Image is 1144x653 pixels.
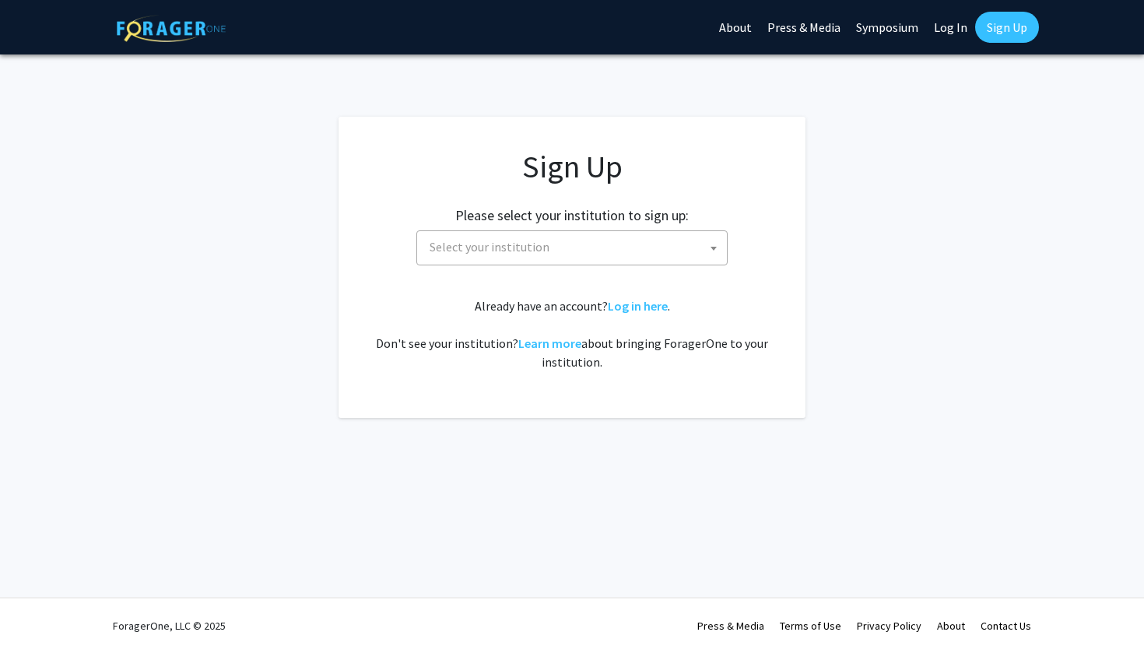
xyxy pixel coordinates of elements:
[423,231,727,263] span: Select your institution
[937,619,965,633] a: About
[113,599,226,653] div: ForagerOne, LLC © 2025
[518,335,581,351] a: Learn more about bringing ForagerOne to your institution
[416,230,728,265] span: Select your institution
[430,239,549,255] span: Select your institution
[697,619,764,633] a: Press & Media
[780,619,841,633] a: Terms of Use
[370,297,774,371] div: Already have an account? . Don't see your institution? about bringing ForagerOne to your institut...
[981,619,1031,633] a: Contact Us
[370,148,774,185] h1: Sign Up
[975,12,1039,43] a: Sign Up
[608,298,668,314] a: Log in here
[455,207,689,224] h2: Please select your institution to sign up:
[857,619,921,633] a: Privacy Policy
[117,15,226,42] img: ForagerOne Logo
